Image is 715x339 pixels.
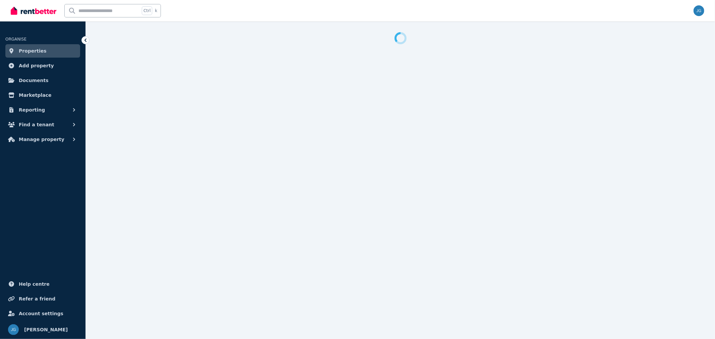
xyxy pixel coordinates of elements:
[19,310,63,318] span: Account settings
[5,103,80,117] button: Reporting
[5,59,80,72] a: Add property
[19,91,51,99] span: Marketplace
[5,133,80,146] button: Manage property
[19,121,54,129] span: Find a tenant
[5,88,80,102] a: Marketplace
[694,5,704,16] img: Jeremy Goldschmidt
[19,47,47,55] span: Properties
[155,8,157,13] span: k
[5,44,80,58] a: Properties
[142,6,152,15] span: Ctrl
[19,76,49,84] span: Documents
[19,135,64,143] span: Manage property
[19,62,54,70] span: Add property
[5,307,80,320] a: Account settings
[5,74,80,87] a: Documents
[11,6,56,16] img: RentBetter
[19,106,45,114] span: Reporting
[8,324,19,335] img: Jeremy Goldschmidt
[19,280,50,288] span: Help centre
[5,37,26,42] span: ORGANISE
[5,292,80,306] a: Refer a friend
[5,118,80,131] button: Find a tenant
[5,277,80,291] a: Help centre
[19,295,55,303] span: Refer a friend
[24,326,68,334] span: [PERSON_NAME]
